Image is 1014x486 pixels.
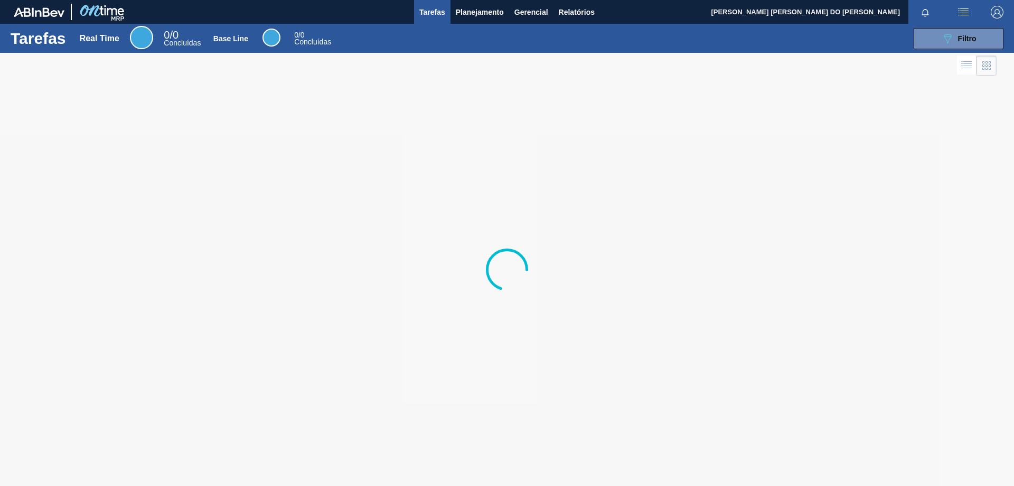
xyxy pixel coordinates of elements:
img: TNhmsLtSVTkK8tSr43FrP2fwEKptu5GPRR3wAAAABJRU5ErkJggg== [14,7,64,17]
span: Relatórios [559,6,595,19]
div: Base Line [213,34,248,43]
span: Tarefas [419,6,445,19]
span: Concluídas [294,38,331,46]
h1: Tarefas [11,32,66,44]
button: Filtro [914,28,1003,49]
div: Real Time [164,31,201,47]
span: Filtro [958,34,977,43]
span: / 0 [164,29,179,41]
span: Gerencial [514,6,548,19]
img: userActions [957,6,970,19]
span: Concluídas [164,39,201,47]
span: 0 [164,29,170,41]
div: Real Time [80,34,119,43]
button: Notificações [908,5,942,20]
div: Base Line [294,32,331,45]
div: Base Line [262,29,280,47]
img: Logout [991,6,1003,19]
span: Planejamento [456,6,504,19]
span: / 0 [294,31,304,39]
div: Real Time [130,26,153,49]
span: 0 [294,31,298,39]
